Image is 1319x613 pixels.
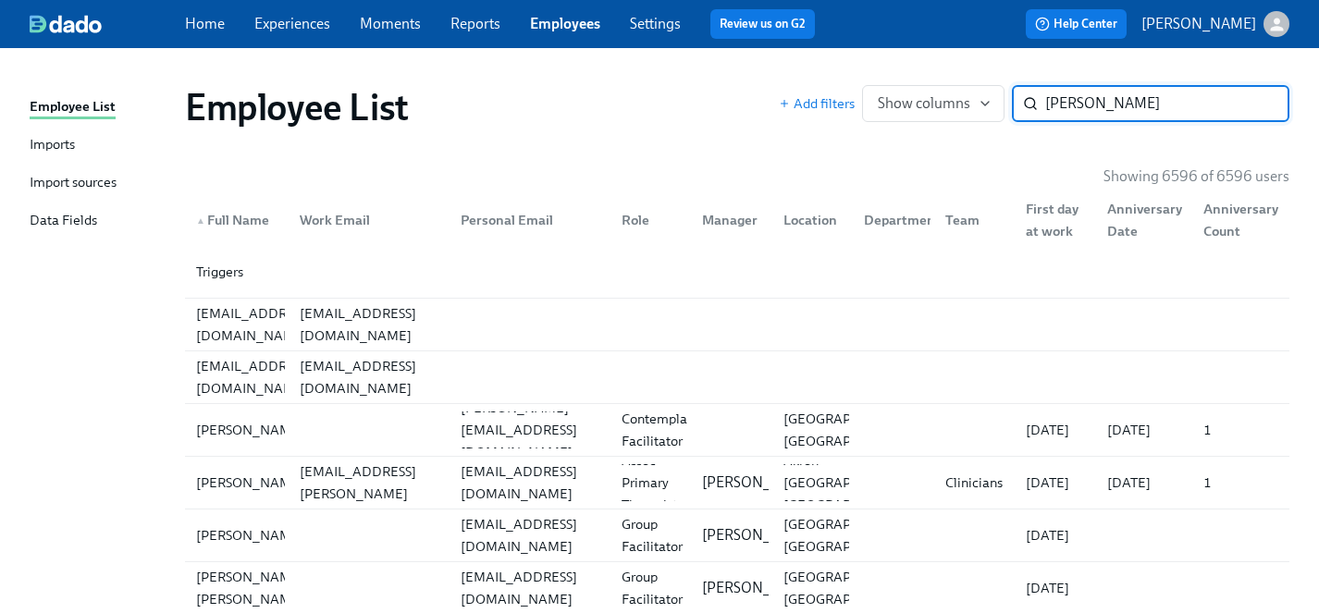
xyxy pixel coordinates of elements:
[776,209,850,231] div: Location
[614,449,688,516] div: Assoc Primary Therapist
[702,472,817,493] p: [PERSON_NAME]
[1100,419,1190,441] div: [DATE]
[292,302,446,347] div: [EMAIL_ADDRESS][DOMAIN_NAME]
[938,209,1012,231] div: Team
[779,94,855,113] button: Add filters
[776,449,927,516] div: Akron [GEOGRAPHIC_DATA] [GEOGRAPHIC_DATA]
[185,457,1289,509] a: [PERSON_NAME][PERSON_NAME][EMAIL_ADDRESS][PERSON_NAME][DOMAIN_NAME][EMAIL_ADDRESS][DOMAIN_NAME]As...
[453,566,607,610] div: [EMAIL_ADDRESS][DOMAIN_NAME]
[30,15,102,33] img: dado
[1141,11,1289,37] button: [PERSON_NAME]
[30,15,185,33] a: dado
[857,209,948,231] div: Department
[189,419,312,441] div: [PERSON_NAME]
[1196,198,1286,242] div: Anniversary Count
[185,299,1289,351] a: [EMAIL_ADDRESS][DOMAIN_NAME][EMAIL_ADDRESS][DOMAIN_NAME]
[185,509,1289,562] a: [PERSON_NAME][EMAIL_ADDRESS][DOMAIN_NAME]Group Facilitator[PERSON_NAME][GEOGRAPHIC_DATA], [GEOGRA...
[1100,472,1190,494] div: [DATE]
[360,15,421,32] a: Moments
[862,85,1005,122] button: Show columns
[695,209,769,231] div: Manager
[185,299,1289,350] div: [EMAIL_ADDRESS][DOMAIN_NAME][EMAIL_ADDRESS][DOMAIN_NAME]
[1100,198,1190,242] div: Anniversary Date
[878,94,989,113] span: Show columns
[189,261,285,283] div: Triggers
[189,566,312,610] div: [PERSON_NAME] [PERSON_NAME]
[185,509,1289,561] div: [PERSON_NAME][EMAIL_ADDRESS][DOMAIN_NAME]Group Facilitator[PERSON_NAME][GEOGRAPHIC_DATA], [GEOGRA...
[453,209,607,231] div: Personal Email
[453,460,607,505] div: [EMAIL_ADDRESS][DOMAIN_NAME]
[938,472,1012,494] div: Clinicians
[30,210,170,233] a: Data Fields
[849,202,931,239] div: Department
[185,246,1289,299] a: Triggers
[1026,9,1127,39] button: Help Center
[189,302,320,347] div: [EMAIL_ADDRESS][DOMAIN_NAME]
[453,513,607,558] div: [EMAIL_ADDRESS][DOMAIN_NAME]
[614,209,688,231] div: Role
[189,472,312,494] div: [PERSON_NAME]
[185,246,1289,298] div: Triggers
[185,85,409,129] h1: Employee List
[1035,15,1117,33] span: Help Center
[185,351,1289,403] div: [EMAIL_ADDRESS][DOMAIN_NAME][EMAIL_ADDRESS][DOMAIN_NAME]
[1196,419,1286,441] div: 1
[285,202,446,239] div: Work Email
[1141,14,1256,34] p: [PERSON_NAME]
[185,404,1289,457] a: [PERSON_NAME][PERSON_NAME][EMAIL_ADDRESS][DOMAIN_NAME]Contemplative Facilitator[GEOGRAPHIC_DATA],...
[1018,419,1092,441] div: [DATE]
[1018,577,1092,599] div: [DATE]
[185,457,1289,509] div: [PERSON_NAME][PERSON_NAME][EMAIL_ADDRESS][PERSON_NAME][DOMAIN_NAME][EMAIL_ADDRESS][DOMAIN_NAME]As...
[30,172,170,195] a: Import sources
[630,15,681,32] a: Settings
[931,202,1012,239] div: Team
[687,202,769,239] div: Manager
[776,566,931,610] div: [GEOGRAPHIC_DATA], [GEOGRAPHIC_DATA]
[185,404,1289,456] div: [PERSON_NAME][PERSON_NAME][EMAIL_ADDRESS][DOMAIN_NAME]Contemplative Facilitator[GEOGRAPHIC_DATA],...
[30,172,117,195] div: Import sources
[30,134,170,157] a: Imports
[1196,472,1286,494] div: 1
[1045,85,1289,122] input: Search by name
[769,202,850,239] div: Location
[189,524,312,546] div: [PERSON_NAME]
[720,15,806,33] a: Review us on G2
[710,9,815,39] button: Review us on G2
[1189,202,1286,239] div: Anniversary Count
[30,96,170,119] a: Employee List
[30,134,75,157] div: Imports
[776,513,931,558] div: [GEOGRAPHIC_DATA], [GEOGRAPHIC_DATA]
[614,513,690,558] div: Group Facilitator
[1018,524,1092,546] div: [DATE]
[614,566,690,610] div: Group Facilitator
[453,397,607,463] div: [PERSON_NAME][EMAIL_ADDRESS][DOMAIN_NAME]
[292,438,446,527] div: [PERSON_NAME][EMAIL_ADDRESS][PERSON_NAME][DOMAIN_NAME]
[196,216,205,226] span: ▲
[1018,198,1092,242] div: First day at work
[1092,202,1190,239] div: Anniversary Date
[189,202,285,239] div: ▲Full Name
[254,15,330,32] a: Experiences
[446,202,607,239] div: Personal Email
[702,525,817,546] p: [PERSON_NAME]
[189,209,285,231] div: Full Name
[1103,166,1289,187] p: Showing 6596 of 6596 users
[1011,202,1092,239] div: First day at work
[185,351,1289,404] a: [EMAIL_ADDRESS][DOMAIN_NAME][EMAIL_ADDRESS][DOMAIN_NAME]
[185,15,225,32] a: Home
[292,355,446,399] div: [EMAIL_ADDRESS][DOMAIN_NAME]
[614,408,717,452] div: Contemplative Facilitator
[1018,472,1092,494] div: [DATE]
[450,15,500,32] a: Reports
[189,355,320,399] div: [EMAIL_ADDRESS][DOMAIN_NAME]
[30,210,97,233] div: Data Fields
[607,202,688,239] div: Role
[30,96,116,119] div: Employee List
[776,408,931,452] div: [GEOGRAPHIC_DATA], [GEOGRAPHIC_DATA]
[530,15,600,32] a: Employees
[292,209,446,231] div: Work Email
[702,578,817,598] p: [PERSON_NAME]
